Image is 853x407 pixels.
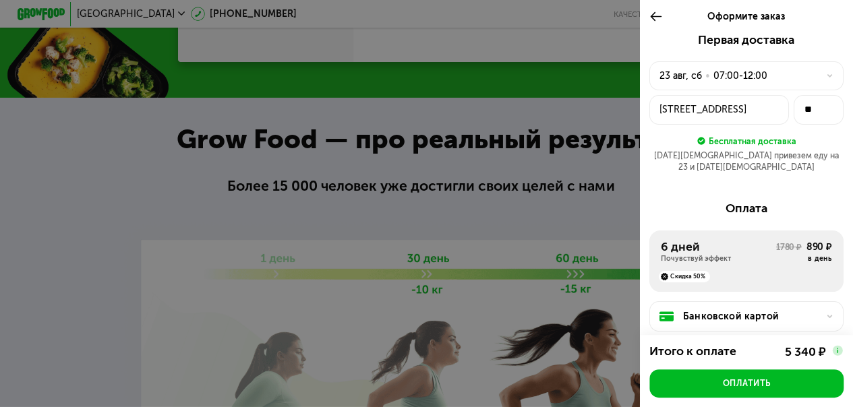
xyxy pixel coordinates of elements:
div: Бесплатная доставка [709,134,796,147]
div: 07:00-12:00 [713,69,767,83]
div: 23 авг, сб [659,69,702,83]
div: Банковской картой [683,309,819,323]
div: • [705,69,710,83]
button: Оплатить [649,369,844,398]
span: Оформите заказ [707,11,785,22]
div: Итого к оплате [649,344,756,360]
div: 5 340 ₽ [785,345,826,359]
div: 1780 ₽ [776,241,802,263]
div: 6 дней [661,240,776,254]
div: Первая доставка [649,33,844,47]
div: Почувствуй эффект [661,254,776,263]
div: Скидка 50% [659,271,711,283]
button: [STREET_ADDRESS] [649,95,789,125]
div: 890 ₽ [806,240,831,254]
div: [STREET_ADDRESS] [659,102,779,117]
div: в день [806,254,831,263]
div: [DATE][DEMOGRAPHIC_DATA] привезем еду на 23 и [DATE][DEMOGRAPHIC_DATA] [649,150,844,173]
div: Оплата [649,201,844,216]
div: Оплатить [722,377,770,389]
